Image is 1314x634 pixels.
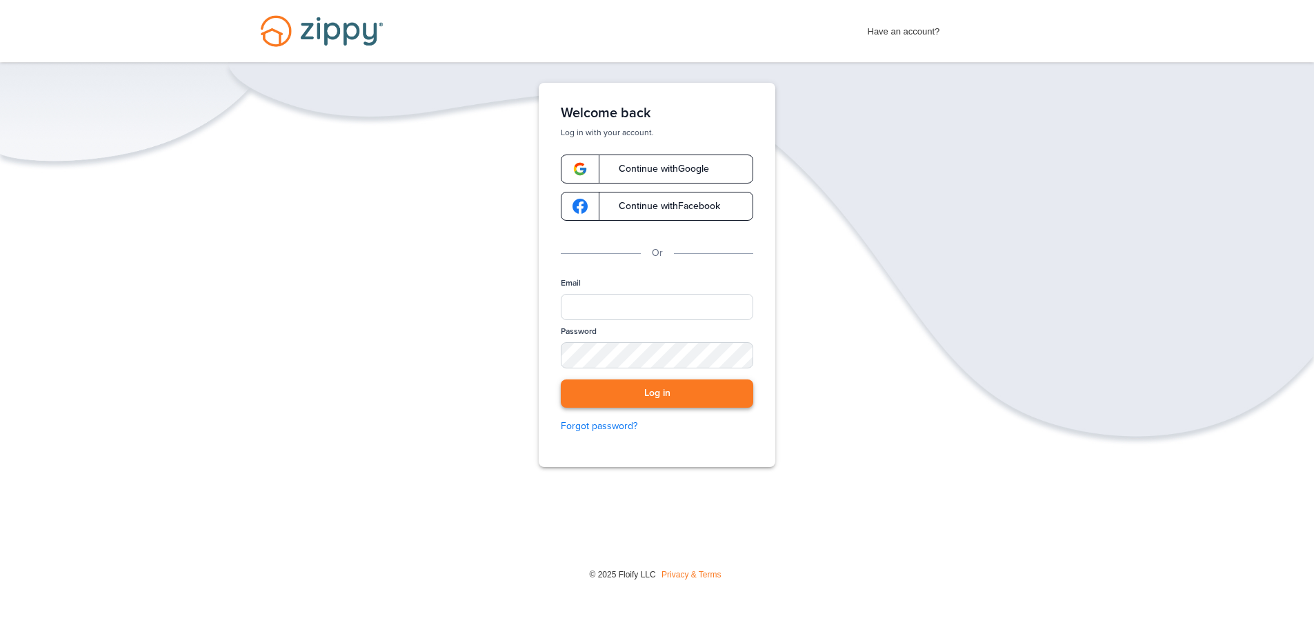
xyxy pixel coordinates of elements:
[652,246,663,261] p: Or
[589,570,655,579] span: © 2025 Floify LLC
[868,17,940,39] span: Have an account?
[561,326,597,337] label: Password
[605,201,720,211] span: Continue with Facebook
[605,164,709,174] span: Continue with Google
[561,294,753,320] input: Email
[561,105,753,121] h1: Welcome back
[573,199,588,214] img: google-logo
[561,419,753,434] a: Forgot password?
[661,570,721,579] a: Privacy & Terms
[561,155,753,184] a: google-logoContinue withGoogle
[573,161,588,177] img: google-logo
[561,192,753,221] a: google-logoContinue withFacebook
[561,342,753,368] input: Password
[561,277,581,289] label: Email
[561,379,753,408] button: Log in
[561,127,753,138] p: Log in with your account.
